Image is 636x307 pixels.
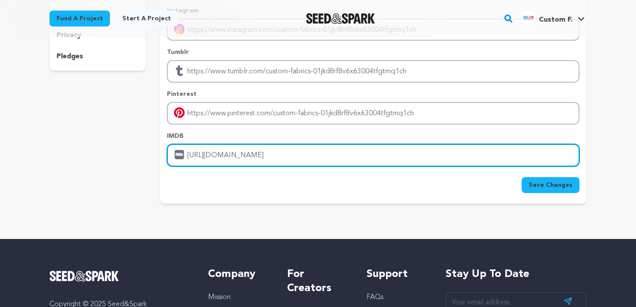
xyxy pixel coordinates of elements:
[539,16,572,23] span: Custom F.
[57,51,83,62] p: pledges
[306,13,375,24] img: Seed&Spark Logo Dark Mode
[167,48,579,57] p: Tumblr
[446,267,587,281] h5: Stay up to date
[167,132,579,140] p: IMDB
[521,11,572,25] div: Custom F.'s Profile
[49,49,146,64] button: pledges
[167,90,579,99] p: Pinterest
[49,271,190,281] a: Seed&Spark Homepage
[115,11,178,27] a: Start a project
[174,149,185,160] img: imdb.svg
[529,181,572,190] span: Save Changes
[367,267,428,281] h5: Support
[167,60,579,83] input: Enter tubmlr profile link
[522,177,579,193] button: Save Changes
[208,294,231,301] a: Mission
[287,267,348,296] h5: For Creators
[208,267,269,281] h5: Company
[174,107,185,118] img: pinterest-mobile.svg
[306,13,375,24] a: Seed&Spark Homepage
[367,294,383,301] a: FAQs
[174,65,185,76] img: tumblr.svg
[519,9,587,25] a: Custom F.'s Profile
[49,271,119,281] img: Seed&Spark Logo
[167,102,579,125] input: Enter pinterest profile link
[49,11,110,27] a: Fund a project
[521,11,535,25] img: 61f75afe3aaaad8b.png
[519,9,587,28] span: Custom F.'s Profile
[167,144,579,167] input: Enter IMDB profile link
